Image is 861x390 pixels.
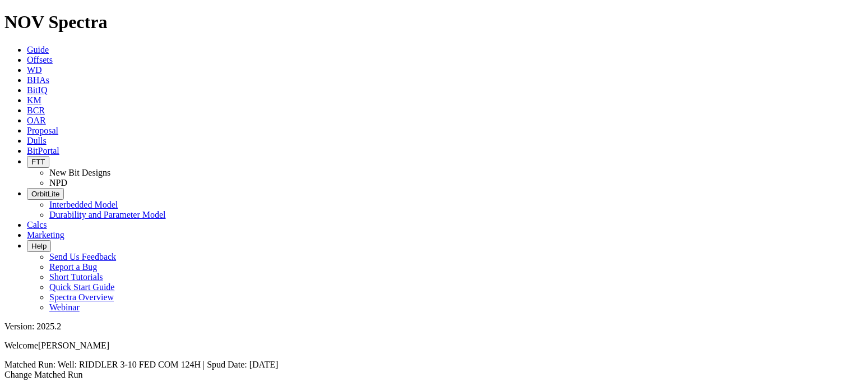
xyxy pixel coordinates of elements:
a: BCR [27,105,45,115]
a: Proposal [27,126,58,135]
a: Spectra Overview [49,292,114,302]
span: [PERSON_NAME] [38,341,109,350]
a: Change Matched Run [4,370,83,379]
span: OrbitLite [31,190,59,198]
a: Calcs [27,220,47,230]
a: BitIQ [27,85,47,95]
button: Help [27,240,51,252]
a: WD [27,65,42,75]
a: Dulls [27,136,47,145]
div: Version: 2025.2 [4,322,857,332]
button: OrbitLite [27,188,64,200]
button: FTT [27,156,49,168]
a: New Bit Designs [49,168,110,177]
a: Quick Start Guide [49,282,114,292]
a: Webinar [49,302,80,312]
a: Send Us Feedback [49,252,116,261]
p: Welcome [4,341,857,351]
span: Help [31,242,47,250]
span: Matched Run: [4,360,55,369]
a: BitPortal [27,146,59,155]
span: FTT [31,158,45,166]
a: Guide [27,45,49,54]
a: NPD [49,178,67,187]
a: Short Tutorials [49,272,103,282]
a: Marketing [27,230,64,240]
a: KM [27,95,41,105]
a: BHAs [27,75,49,85]
a: OAR [27,116,46,125]
a: Offsets [27,55,53,65]
span: Well: RIDDLER 3-10 FED COM 124H | Spud Date: [DATE] [58,360,278,369]
a: Durability and Parameter Model [49,210,166,219]
a: Interbedded Model [49,200,118,209]
a: Report a Bug [49,262,97,272]
h1: NOV Spectra [4,12,857,33]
